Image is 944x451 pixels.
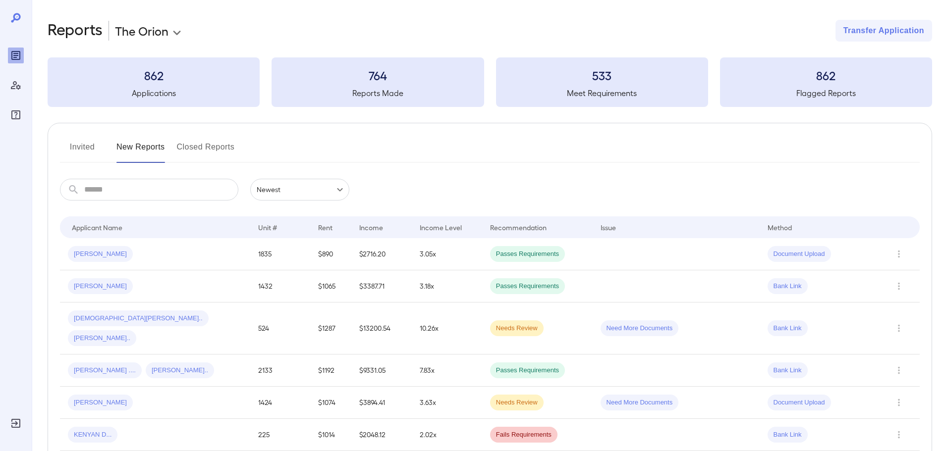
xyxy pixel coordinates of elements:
[351,238,412,270] td: $2716.20
[310,302,351,354] td: $1287
[351,387,412,419] td: $3894.41
[272,67,484,83] h3: 764
[48,87,260,99] h5: Applications
[48,57,932,107] summary: 862Applications764Reports Made533Meet Requirements862Flagged Reports
[68,334,136,343] span: [PERSON_NAME]..
[768,366,808,375] span: Bank Link
[768,221,792,233] div: Method
[250,419,311,451] td: 225
[891,320,907,336] button: Row Actions
[48,67,260,83] h3: 862
[891,427,907,443] button: Row Actions
[146,366,214,375] span: [PERSON_NAME]..
[359,221,383,233] div: Income
[68,366,142,375] span: [PERSON_NAME] ....
[250,387,311,419] td: 1424
[258,221,277,233] div: Unit #
[68,250,133,259] span: [PERSON_NAME]
[250,354,311,387] td: 2133
[115,23,168,39] p: The Orion
[310,387,351,419] td: $1074
[490,324,544,333] span: Needs Review
[310,354,351,387] td: $1192
[891,362,907,378] button: Row Actions
[412,419,482,451] td: 2.02x
[310,270,351,302] td: $1065
[8,107,24,123] div: FAQ
[272,87,484,99] h5: Reports Made
[490,221,547,233] div: Recommendation
[891,395,907,410] button: Row Actions
[177,139,235,163] button: Closed Reports
[420,221,462,233] div: Income Level
[310,419,351,451] td: $1014
[601,324,679,333] span: Need More Documents
[310,238,351,270] td: $890
[412,302,482,354] td: 10.26x
[490,250,565,259] span: Passes Requirements
[318,221,334,233] div: Rent
[48,20,103,42] h2: Reports
[720,87,932,99] h5: Flagged Reports
[8,415,24,431] div: Log Out
[250,179,349,200] div: Newest
[351,419,412,451] td: $2048.12
[250,270,311,302] td: 1432
[490,398,544,407] span: Needs Review
[601,221,616,233] div: Issue
[412,270,482,302] td: 3.18x
[72,221,122,233] div: Applicant Name
[68,314,209,323] span: [DEMOGRAPHIC_DATA][PERSON_NAME]..
[496,87,708,99] h5: Meet Requirements
[412,354,482,387] td: 7.83x
[768,282,808,291] span: Bank Link
[60,139,105,163] button: Invited
[720,67,932,83] h3: 862
[116,139,165,163] button: New Reports
[68,430,117,440] span: KENYAN D...
[490,366,565,375] span: Passes Requirements
[891,278,907,294] button: Row Actions
[490,282,565,291] span: Passes Requirements
[768,430,808,440] span: Bank Link
[68,282,133,291] span: [PERSON_NAME]
[768,250,831,259] span: Document Upload
[835,20,932,42] button: Transfer Application
[768,324,808,333] span: Bank Link
[250,238,311,270] td: 1835
[601,398,679,407] span: Need More Documents
[68,398,133,407] span: [PERSON_NAME]
[8,48,24,63] div: Reports
[412,387,482,419] td: 3.63x
[351,354,412,387] td: $9331.05
[891,246,907,262] button: Row Actions
[8,77,24,93] div: Manage Users
[250,302,311,354] td: 524
[351,302,412,354] td: $13200.54
[496,67,708,83] h3: 533
[490,430,557,440] span: Fails Requirements
[412,238,482,270] td: 3.05x
[768,398,831,407] span: Document Upload
[351,270,412,302] td: $3387.71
